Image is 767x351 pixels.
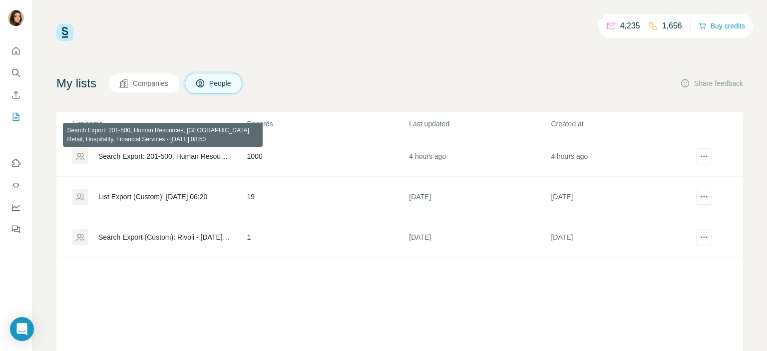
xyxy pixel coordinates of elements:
button: Dashboard [8,198,24,216]
img: Avatar [8,10,24,26]
button: Enrich CSV [8,86,24,104]
td: 1000 [247,136,409,177]
td: 19 [247,177,409,217]
h4: My lists [56,75,96,91]
td: [DATE] [408,177,550,217]
button: Feedback [8,220,24,238]
button: Search [8,64,24,82]
p: Records [247,119,408,129]
td: 1 [247,217,409,258]
p: Created at [551,119,692,129]
div: Search Export (Custom): Rivoli - [DATE] 10:13 [98,232,230,242]
p: 4,235 [620,20,640,32]
button: Buy credits [699,19,745,33]
button: Share feedback [680,78,743,88]
img: Surfe Logo [56,24,73,41]
td: 4 hours ago [408,136,550,177]
span: People [209,78,232,88]
td: [DATE] [550,177,692,217]
button: actions [696,229,712,245]
button: Use Surfe on LinkedIn [8,154,24,172]
button: Quick start [8,42,24,60]
div: Search Export: 201-500, Human Resources, [GEOGRAPHIC_DATA], Retail, Hospitality, Financial Servic... [98,151,230,161]
td: [DATE] [550,217,692,258]
td: [DATE] [408,217,550,258]
button: actions [696,148,712,164]
button: actions [696,189,712,205]
p: 1,656 [662,20,682,32]
p: List name [72,119,246,129]
td: 4 hours ago [550,136,692,177]
p: Last updated [409,119,550,129]
div: Open Intercom Messenger [10,317,34,341]
button: Use Surfe API [8,176,24,194]
button: My lists [8,108,24,126]
span: Companies [133,78,169,88]
div: List Export (Custom): [DATE] 06:20 [98,192,207,202]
